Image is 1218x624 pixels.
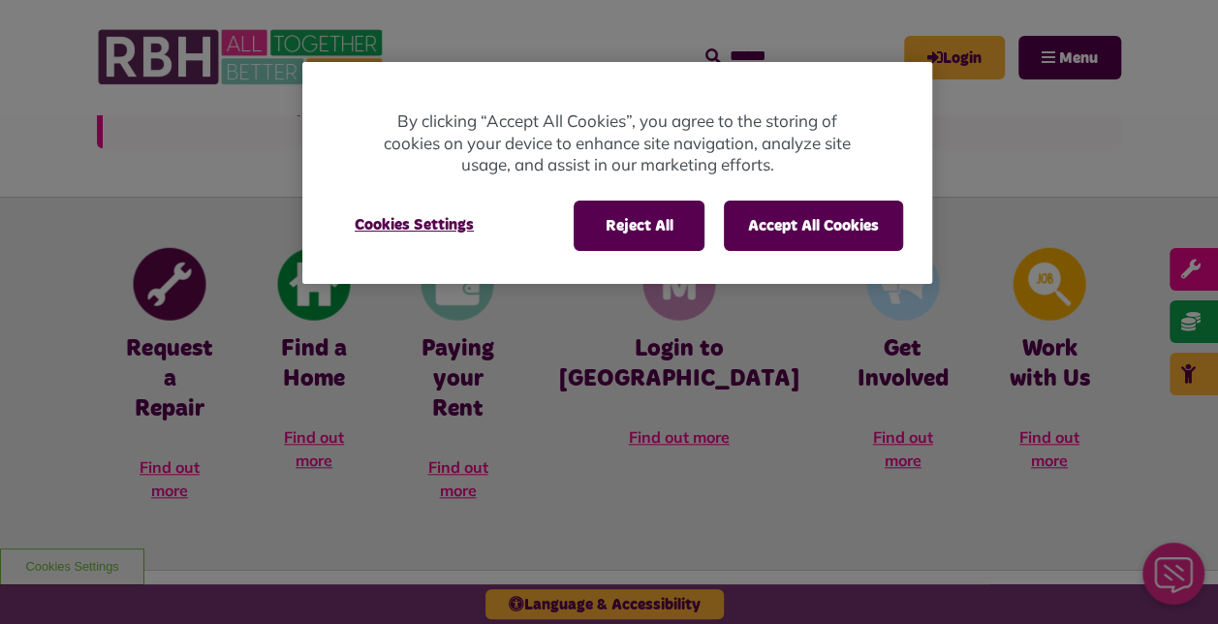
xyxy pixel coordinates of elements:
p: By clicking “Accept All Cookies”, you agree to the storing of cookies on your device to enhance s... [380,110,855,176]
div: Cookie banner [302,62,932,284]
button: Cookies Settings [331,201,497,249]
div: Privacy [302,62,932,284]
button: Accept All Cookies [724,201,903,251]
button: Reject All [574,201,704,251]
div: Close Web Assistant [12,6,74,68]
